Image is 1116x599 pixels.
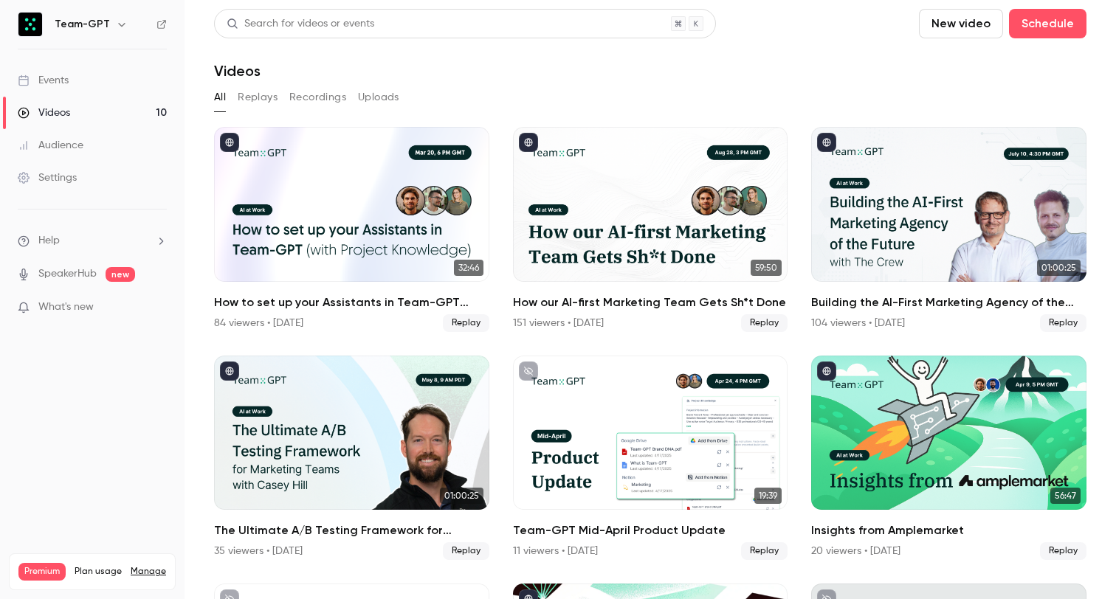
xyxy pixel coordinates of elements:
[18,13,42,36] img: Team-GPT
[1009,9,1086,38] button: Schedule
[519,361,538,381] button: unpublished
[513,356,788,561] a: 19:39Team-GPT Mid-April Product Update11 viewers • [DATE]Replay
[18,105,70,120] div: Videos
[919,9,1003,38] button: New video
[811,316,905,330] div: 104 viewers • [DATE]
[811,544,900,558] div: 20 viewers • [DATE]
[18,563,66,581] span: Premium
[1037,260,1081,276] span: 01:00:25
[817,133,836,152] button: published
[513,522,788,539] h2: Team-GPT Mid-April Product Update
[38,299,94,315] span: What's new
[443,314,489,332] span: Replay
[18,73,69,88] div: Events
[513,127,788,332] a: 59:50How our AI-first Marketing Team Gets Sh*t Done151 viewers • [DATE]Replay
[18,233,167,249] li: help-dropdown-opener
[289,86,346,109] button: Recordings
[1050,488,1081,504] span: 56:47
[513,294,788,311] h2: How our AI-first Marketing Team Gets Sh*t Done
[811,294,1086,311] h2: Building the AI-First Marketing Agency of the Future with The Crew
[513,127,788,332] li: How our AI-first Marketing Team Gets Sh*t Done
[454,260,483,276] span: 32:46
[519,133,538,152] button: published
[214,316,303,330] div: 84 viewers • [DATE]
[358,86,399,109] button: Uploads
[751,260,782,276] span: 59:50
[513,316,604,330] div: 151 viewers • [DATE]
[440,488,483,504] span: 01:00:25
[227,16,374,32] div: Search for videos or events
[754,488,782,504] span: 19:39
[811,356,1086,561] a: 56:47Insights from Amplemarket20 viewers • [DATE]Replay
[513,544,598,558] div: 11 viewers • [DATE]
[214,127,489,332] li: How to set up your Assistants in Team-GPT (with Project Knowledge)
[741,314,788,332] span: Replay
[38,233,60,249] span: Help
[238,86,278,109] button: Replays
[214,544,303,558] div: 35 viewers • [DATE]
[811,127,1086,332] a: 01:00:25Building the AI-First Marketing Agency of the Future with The Crew104 viewers • [DATE]Replay
[811,522,1086,539] h2: Insights from Amplemarket
[214,127,489,332] a: 32:46How to set up your Assistants in Team-GPT (with Project Knowledge)84 viewers • [DATE]Replay
[214,356,489,561] a: 01:00:25The Ultimate A/B Testing Framework for Marketing Teams with [PERSON_NAME]35 viewers • [DA...
[214,62,261,80] h1: Videos
[817,361,836,381] button: published
[214,356,489,561] li: The Ultimate A/B Testing Framework for Marketing Teams with Casey Hill
[214,522,489,539] h2: The Ultimate A/B Testing Framework for Marketing Teams with [PERSON_NAME]
[131,566,166,578] a: Manage
[513,356,788,561] li: Team-GPT Mid-April Product Update
[741,542,788,560] span: Replay
[214,86,226,109] button: All
[38,266,97,282] a: SpeakerHub
[55,17,110,32] h6: Team-GPT
[214,9,1086,590] section: Videos
[811,356,1086,561] li: Insights from Amplemarket
[106,267,135,282] span: new
[811,127,1086,332] li: Building the AI-First Marketing Agency of the Future with The Crew
[443,542,489,560] span: Replay
[220,361,239,381] button: published
[75,566,122,578] span: Plan usage
[220,133,239,152] button: published
[18,170,77,185] div: Settings
[1040,542,1086,560] span: Replay
[214,294,489,311] h2: How to set up your Assistants in Team-GPT (with Project Knowledge)
[1040,314,1086,332] span: Replay
[18,138,83,153] div: Audience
